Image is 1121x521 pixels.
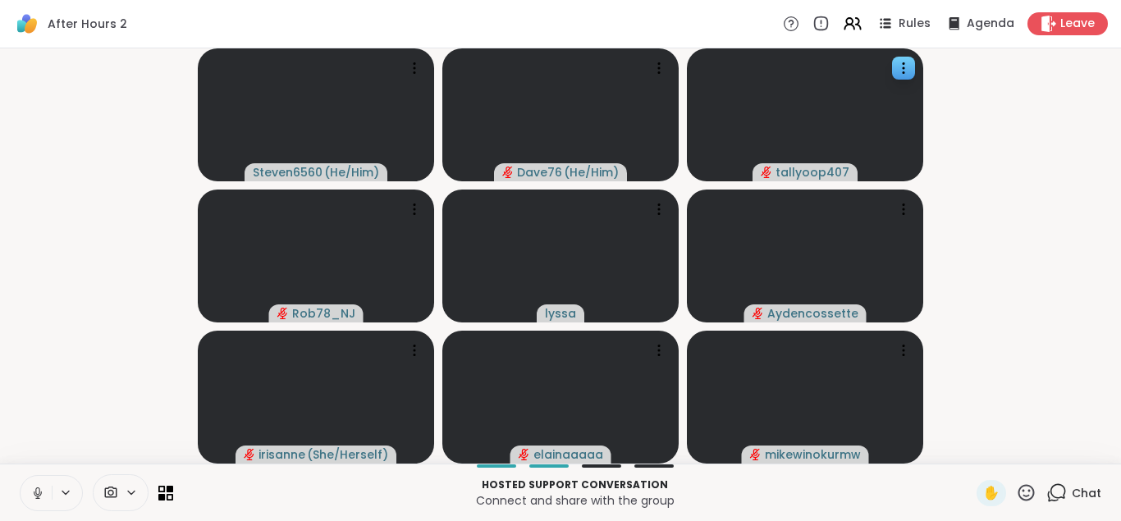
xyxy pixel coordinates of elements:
span: ( He/Him ) [564,164,619,181]
span: Steven6560 [253,164,323,181]
p: Hosted support conversation [183,478,967,492]
span: tallyoop407 [776,164,849,181]
span: audio-muted [750,449,762,460]
span: audio-muted [519,449,530,460]
span: Leave [1060,16,1095,32]
span: audio-muted [277,308,289,319]
span: mikewinokurmw [765,446,861,463]
span: Rob78_NJ [292,305,355,322]
span: audio-muted [753,308,764,319]
span: irisanne [259,446,305,463]
span: lyssa [545,305,576,322]
span: audio-muted [244,449,255,460]
span: Chat [1072,485,1101,501]
p: Connect and share with the group [183,492,967,509]
span: ( He/Him ) [324,164,379,181]
span: ✋ [983,483,1000,503]
img: ShareWell Logomark [13,10,41,38]
span: Aydencossette [767,305,858,322]
span: audio-muted [502,167,514,178]
span: elainaaaaa [533,446,603,463]
span: audio-muted [761,167,772,178]
span: ( She/Herself ) [307,446,388,463]
span: Agenda [967,16,1014,32]
span: Rules [899,16,931,32]
span: After Hours 2 [48,16,127,32]
span: Dave76 [517,164,562,181]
